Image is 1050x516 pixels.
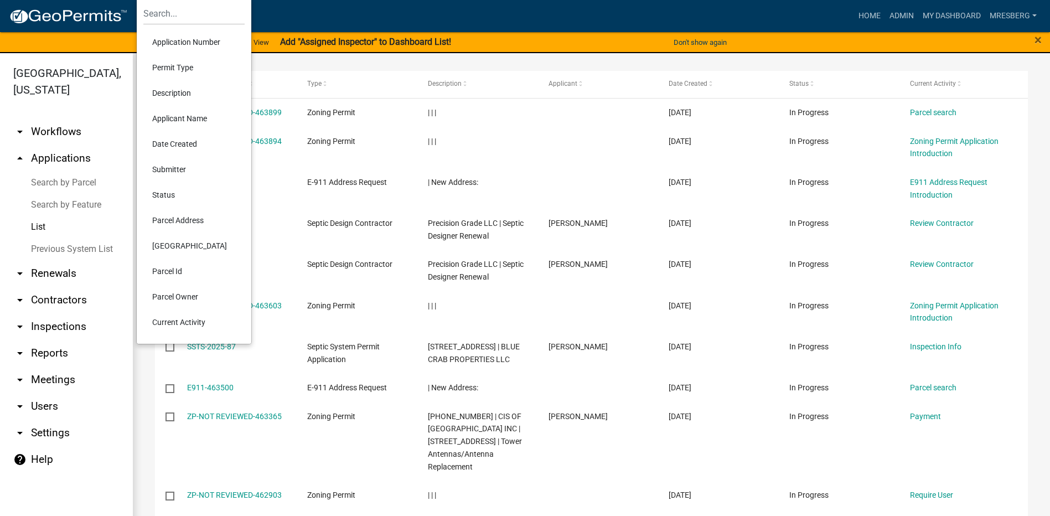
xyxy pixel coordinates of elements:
li: Applicant Name [143,106,245,131]
span: Zoning Permit [307,108,355,117]
span: Zoning Permit [307,412,355,421]
i: arrow_drop_down [13,320,27,333]
a: SSTS-2025-87 [187,342,236,351]
li: Parcel Owner [143,284,245,309]
span: 3134 MAPLE DR | BLUE CRAB PROPERTIES LLC [428,342,520,364]
a: Review Contractor [910,260,974,269]
li: [GEOGRAPHIC_DATA] [143,233,245,259]
span: Michael D. Mikrot [549,260,608,269]
a: mresberg [985,6,1041,27]
span: 08/14/2025 [669,137,691,146]
span: × [1035,32,1042,48]
datatable-header-cell: Description [417,71,538,97]
span: Date Created [669,80,707,87]
span: 08/12/2025 [669,491,691,499]
span: In Progress [789,178,829,187]
a: E911-463500 [187,383,234,392]
a: ZP-NOT REVIEWED-462903 [187,491,282,499]
span: Zoning Permit [307,301,355,310]
span: Michael D. Mikrot [549,219,608,228]
button: Don't show again [669,33,731,51]
span: In Progress [789,301,829,310]
span: Zoning Permit [307,491,355,499]
a: E911 Address Request Introduction [910,178,987,199]
input: Search... [143,2,245,25]
span: Madelyn DeCaigny [549,342,608,351]
a: Zoning Permit Application Introduction [910,137,999,158]
span: Description [428,80,462,87]
span: 08/13/2025 [669,301,691,310]
datatable-header-cell: Type [297,71,417,97]
datatable-header-cell: Applicant [537,71,658,97]
span: In Progress [789,383,829,392]
a: View [249,33,273,51]
span: | New Address: [428,383,478,392]
span: 08/14/2025 [669,260,691,269]
span: | New Address: [428,178,478,187]
datatable-header-cell: Current Activity [899,71,1020,97]
span: 08/14/2025 [669,219,691,228]
span: | | | [428,108,436,117]
a: Require User [910,491,953,499]
span: E-911 Address Request [307,178,387,187]
a: Zoning Permit Application Introduction [910,301,999,323]
a: Admin [885,6,918,27]
span: Zoning Permit [307,137,355,146]
span: Applicant [549,80,577,87]
span: | | | [428,301,436,310]
li: Description [143,80,245,106]
span: Type [307,80,322,87]
span: Status [789,80,809,87]
span: 08/13/2025 [669,342,691,351]
li: Submitter [143,157,245,182]
span: 08/13/2025 [669,412,691,421]
span: 08/14/2025 [669,178,691,187]
a: Home [854,6,885,27]
i: arrow_drop_down [13,347,27,360]
i: arrow_drop_down [13,373,27,386]
a: Inspection Info [910,342,961,351]
i: arrow_drop_down [13,125,27,138]
button: Close [1035,33,1042,47]
span: Septic Design Contractor [307,219,392,228]
a: Review Contractor [910,219,974,228]
span: In Progress [789,219,829,228]
i: arrow_drop_down [13,267,27,280]
a: Payment [910,412,941,421]
datatable-header-cell: Date Created [658,71,779,97]
span: 39-026-0160 | CIS OF PINE BLUFF INC | 3992 COUNTY ROAD 6 | Tower Antennas/Antenna Replacement [428,412,522,471]
span: In Progress [789,108,829,117]
li: Permit Type [143,55,245,80]
a: My Dashboard [918,6,985,27]
i: arrow_drop_down [13,426,27,440]
span: In Progress [789,260,829,269]
span: 08/13/2025 [669,383,691,392]
a: ZP-NOT REVIEWED-463365 [187,412,282,421]
i: arrow_drop_down [13,400,27,413]
li: Parcel Address [143,208,245,233]
span: 08/14/2025 [669,108,691,117]
li: Application Number [143,29,245,55]
li: Date Created [143,131,245,157]
span: Septic Design Contractor [307,260,392,269]
span: Precision Grade LLC | Septic Designer Renewal [428,219,524,240]
span: Precision Grade LLC | Septic Designer Renewal [428,260,524,281]
li: Status [143,182,245,208]
span: In Progress [789,412,829,421]
span: In Progress [789,137,829,146]
li: Current Activity [143,309,245,335]
span: | | | [428,137,436,146]
a: Parcel search [910,383,956,392]
span: In Progress [789,491,829,499]
i: arrow_drop_up [13,152,27,165]
i: help [13,453,27,466]
datatable-header-cell: Status [779,71,899,97]
a: Parcel search [910,108,956,117]
span: Current Activity [910,80,956,87]
span: In Progress [789,342,829,351]
i: arrow_drop_down [13,293,27,307]
span: | | | [428,491,436,499]
span: Septic System Permit Application [307,342,380,364]
li: Parcel Id [143,259,245,284]
span: Jon Anadolli [549,412,608,421]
